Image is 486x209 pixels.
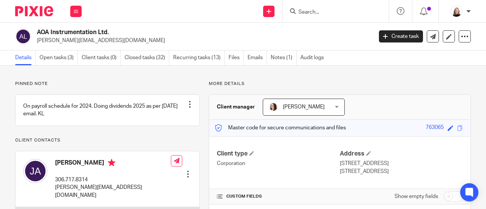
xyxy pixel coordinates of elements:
[340,150,463,158] h4: Address
[82,50,121,65] a: Client tasks (0)
[37,37,368,44] p: [PERSON_NAME][EMAIL_ADDRESS][DOMAIN_NAME]
[283,104,325,110] span: [PERSON_NAME]
[108,159,115,167] i: Primary
[248,50,267,65] a: Emails
[15,6,53,16] img: Pixie
[55,176,171,184] p: 306.717.8314
[15,137,200,143] p: Client contacts
[217,193,340,200] h4: CUSTOM FIELDS
[55,159,171,168] h4: [PERSON_NAME]
[15,28,31,44] img: svg%3E
[217,103,255,111] h3: Client manager
[269,102,278,112] img: Kelsey%20Website-compressed%20Resized.jpg
[15,81,200,87] p: Pinned note
[125,50,169,65] a: Closed tasks (32)
[215,124,346,132] p: Master code for secure communications and files
[379,30,423,42] a: Create task
[55,184,171,199] p: [PERSON_NAME][EMAIL_ADDRESS][DOMAIN_NAME]
[217,160,340,167] p: Corporation
[39,50,78,65] a: Open tasks (3)
[340,160,463,167] p: [STREET_ADDRESS]
[340,168,463,175] p: [STREET_ADDRESS]
[300,50,328,65] a: Audit logs
[426,124,444,132] div: 763065
[229,50,244,65] a: Files
[37,28,301,36] h2: AOA Instrumentation Ltd.
[173,50,225,65] a: Recurring tasks (13)
[217,150,340,158] h4: Client type
[271,50,297,65] a: Notes (1)
[209,81,471,87] p: More details
[394,193,438,200] label: Show empty fields
[298,9,366,16] input: Search
[15,50,36,65] a: Details
[23,159,47,183] img: svg%3E
[450,5,462,17] img: Screenshot%202023-11-02%20134555.png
